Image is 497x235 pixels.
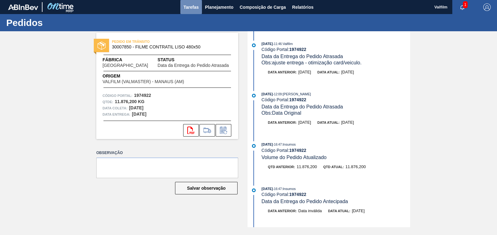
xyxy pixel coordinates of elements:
[317,121,339,124] span: Data atual:
[252,188,256,192] img: atual
[103,111,130,117] span: Data entrega:
[132,112,146,117] strong: [DATE]
[483,3,491,11] img: Logout
[175,182,238,194] button: Salvar observação
[103,99,113,105] span: Qtde :
[262,187,273,191] span: [DATE]
[103,63,148,68] span: [GEOGRAPHIC_DATA]
[262,47,410,52] div: Código Portal:
[262,42,273,46] span: [DATE]
[158,63,229,68] span: Data da Entrega do Pedido Atrasada
[134,93,151,98] strong: 1974922
[262,60,362,65] span: Obs: ajuste entrega - otimização card/veiculo.
[183,124,199,137] div: Abrir arquivo PDF
[252,94,256,97] img: atual
[262,192,410,197] div: Código Portal:
[341,70,354,74] span: [DATE]
[183,3,199,11] span: Tarefas
[199,124,215,137] div: Ir para Composição de Carga
[282,187,296,191] span: : Insumos
[158,57,232,63] span: Status
[240,3,286,11] span: Composição de Carga
[463,1,468,8] span: 1
[103,92,133,99] span: Código Portal:
[262,155,327,160] span: Volume do Pedido Atualizado
[268,70,297,74] span: Data anterior:
[103,57,158,63] span: Fábrica
[103,79,184,84] span: VALFILM (VALMASTER) - MANAUS (AM)
[262,199,348,204] span: Data da Entrega do Pedido Antecipada
[323,165,344,169] span: Qtd atual:
[262,97,410,102] div: Código Portal:
[282,42,293,46] span: : Valfilm
[115,99,144,104] strong: 11.876,200 KG
[96,148,238,157] label: Observação
[273,42,282,46] span: - 11:46
[352,208,365,213] span: [DATE]
[289,192,306,197] strong: 1974922
[298,120,311,125] span: [DATE]
[345,164,366,169] span: 11.876,200
[297,164,317,169] span: 11.876,200
[216,124,231,137] div: Informar alteração no pedido
[112,45,225,49] span: 30007850 - FILME CONTRATIL LISO 480x50
[328,209,350,213] span: Data atual:
[268,121,297,124] span: Data anterior:
[8,4,38,10] img: TNhmsLtSVTkK8tSr43FrP2fwEKptu5GPRR3wAAAABJRU5ErkJggg==
[98,42,106,50] img: status
[103,105,128,111] span: Data coleta:
[298,70,311,74] span: [DATE]
[262,142,273,146] span: [DATE]
[273,92,282,96] span: - 12:09
[289,97,306,102] strong: 1974922
[252,144,256,148] img: atual
[129,105,143,110] strong: [DATE]
[273,187,282,191] span: - 16:47
[282,142,296,146] span: : Insumos
[282,92,311,96] span: : [PERSON_NAME]
[205,3,233,11] span: Planejamento
[452,3,472,12] button: Notificações
[112,38,199,45] span: PEDIDO EM TRÂNSITO
[317,70,339,74] span: Data atual:
[103,73,202,79] span: Origem
[298,208,322,213] span: Data inválida
[289,47,306,52] strong: 1974922
[292,3,314,11] span: Relatórios
[262,92,273,96] span: [DATE]
[262,54,343,59] span: Data da Entrega do Pedido Atrasada
[262,104,343,109] span: Data da Entrega do Pedido Atrasada
[6,19,117,26] h1: Pedidos
[273,143,282,146] span: - 16:47
[268,209,297,213] span: Data anterior:
[252,43,256,47] img: atual
[289,148,306,153] strong: 1974922
[341,120,354,125] span: [DATE]
[268,165,295,169] span: Qtd anterior:
[262,110,301,116] span: Obs: Data Original
[262,148,410,153] div: Código Portal:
